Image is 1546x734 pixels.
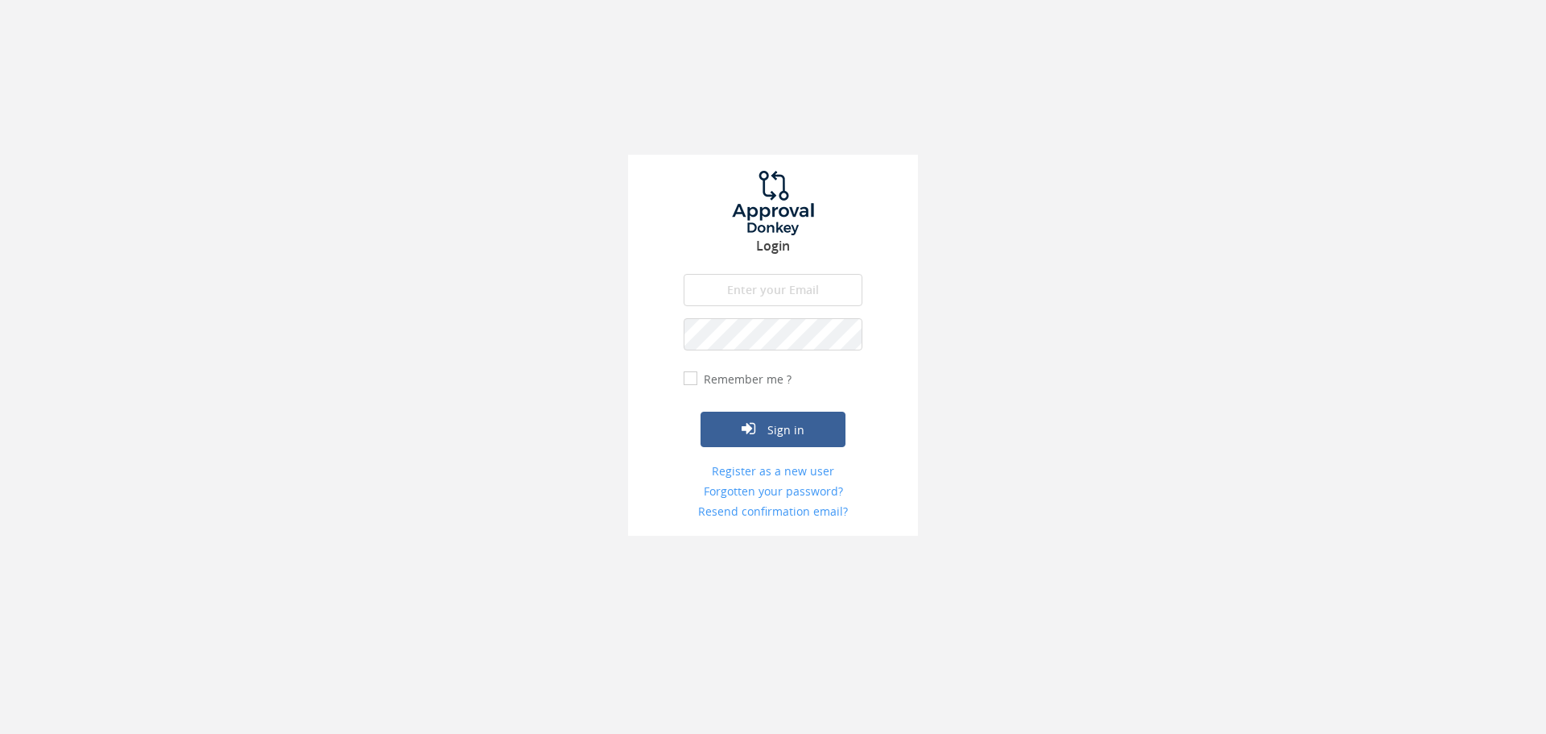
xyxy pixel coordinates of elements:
img: logo.png [713,171,833,235]
a: Forgotten your password? [684,483,862,500]
a: Register as a new user [684,463,862,479]
h3: Login [628,239,918,254]
a: Resend confirmation email? [684,504,862,520]
label: Remember me ? [700,371,792,388]
input: Enter your Email [684,274,862,306]
button: Sign in [701,412,845,447]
